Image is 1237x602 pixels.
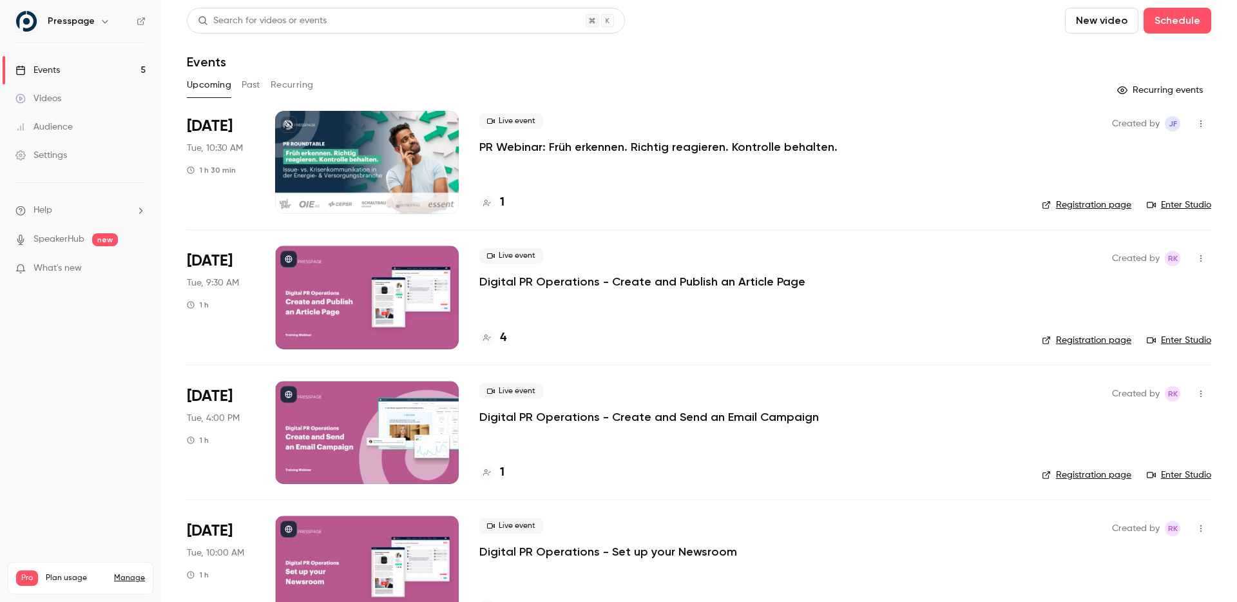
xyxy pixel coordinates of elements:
[114,573,145,583] a: Manage
[1065,8,1138,34] button: New video
[479,274,805,289] a: Digital PR Operations - Create and Publish an Article Page
[479,139,838,155] a: PR Webinar: Früh erkennen. Richtig reagieren. Kontrolle behalten.
[1042,199,1131,211] a: Registration page
[16,570,38,586] span: Pro
[187,246,254,349] div: Nov 4 Tue, 9:30 AM (Europe/Amsterdam)
[242,75,260,95] button: Past
[1165,521,1180,536] span: Robin Kleine
[1042,334,1131,347] a: Registration page
[187,300,209,310] div: 1 h
[500,194,504,211] h4: 1
[1165,251,1180,266] span: Robin Kleine
[479,518,543,534] span: Live event
[15,204,146,217] li: help-dropdown-opener
[46,573,106,583] span: Plan usage
[1168,386,1178,402] span: RK
[34,233,84,246] a: SpeakerHub
[15,121,73,133] div: Audience
[187,277,239,289] span: Tue, 9:30 AM
[34,262,82,275] span: What's new
[187,521,233,541] span: [DATE]
[187,570,209,580] div: 1 h
[187,386,233,407] span: [DATE]
[1147,334,1211,347] a: Enter Studio
[198,14,327,28] div: Search for videos or events
[1111,80,1211,101] button: Recurring events
[34,204,52,217] span: Help
[479,409,819,425] a: Digital PR Operations - Create and Send an Email Campaign
[15,64,60,77] div: Events
[479,464,504,481] a: 1
[1112,251,1160,266] span: Created by
[271,75,314,95] button: Recurring
[479,194,504,211] a: 1
[187,435,209,445] div: 1 h
[1168,251,1178,266] span: RK
[1165,386,1180,402] span: Robin Kleine
[1112,521,1160,536] span: Created by
[479,544,737,559] a: Digital PR Operations - Set up your Newsroom
[15,149,67,162] div: Settings
[187,111,254,214] div: Sep 30 Tue, 10:30 AM (Europe/Berlin)
[187,412,240,425] span: Tue, 4:00 PM
[187,547,244,559] span: Tue, 10:00 AM
[15,92,61,105] div: Videos
[187,142,243,155] span: Tue, 10:30 AM
[500,464,504,481] h4: 1
[187,165,236,175] div: 1 h 30 min
[92,233,118,246] span: new
[1165,116,1180,131] span: Jesse Finn-Brown
[1112,386,1160,402] span: Created by
[1144,8,1211,34] button: Schedule
[1168,521,1178,536] span: RK
[1169,116,1177,131] span: JF
[187,381,254,484] div: Nov 18 Tue, 4:00 PM (Europe/Amsterdam)
[48,15,95,28] h6: Presspage
[1112,116,1160,131] span: Created by
[187,75,231,95] button: Upcoming
[187,54,226,70] h1: Events
[500,329,506,347] h4: 4
[1042,469,1131,481] a: Registration page
[479,113,543,129] span: Live event
[1147,469,1211,481] a: Enter Studio
[187,251,233,271] span: [DATE]
[1147,199,1211,211] a: Enter Studio
[187,116,233,137] span: [DATE]
[130,263,146,275] iframe: Noticeable Trigger
[16,11,37,32] img: Presspage
[479,384,543,399] span: Live event
[479,329,506,347] a: 4
[479,248,543,264] span: Live event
